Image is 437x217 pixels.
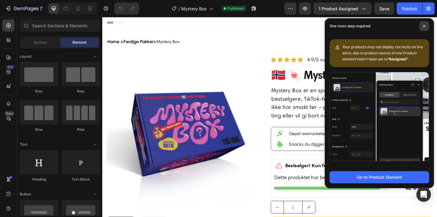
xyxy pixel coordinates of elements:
h2: Snacks du digger [203,135,270,142]
span: Toggle open [90,140,100,149]
div: Beta [5,111,15,116]
span: Section [34,40,47,45]
button: Save [374,2,394,15]
a: Ferdige Pakker [23,24,56,30]
p: One more step required [330,23,370,29]
span: Layout [20,54,32,59]
div: Row [62,89,100,94]
button: 7 [2,2,45,15]
button: Go to Product Element [330,171,429,183]
h2: 🇳🇴 🍬 Mystery Box [183,55,360,71]
button: increment [218,200,232,213]
b: “Assigned” [388,57,408,61]
button: decrement [184,200,197,213]
input: quantity [197,200,218,213]
h2: Dette produktet har begrenset tilgjengelighet. [187,171,356,179]
strong: Home > [5,24,23,30]
span: Button [20,192,31,197]
h2: Gøyal overraskelse [203,123,270,130]
span: Element [73,40,86,45]
span: Your products may not display correctly on live store, due to product source of one Product eleme... [342,45,423,61]
h2: 96 % solgt [314,182,356,190]
button: 1 product assigned [313,2,372,15]
div: 450 [6,65,15,70]
p: Mystery Box [5,23,359,32]
h2: TikTok-Favoritter [289,123,356,130]
div: Open Intercom Messenger [416,187,431,202]
strong: > [56,24,59,30]
span: Toggle open [90,189,100,199]
div: Heading [20,177,58,182]
div: Row [20,89,58,94]
span: Mystery Box [181,5,207,12]
div: Publish [402,5,417,12]
span: 1 product assigned [319,5,358,12]
p: 4.9/5 vurdert av mer enn 4000 kunder [223,42,318,51]
span: Save [379,6,389,11]
p: 7 [40,5,42,12]
h2: Bestselger! Kun få igjen [198,158,259,166]
p: Mystery Box er en spennende overraskelsespakke full av bestselgere, TikTok-favoritter og unike sn... [184,75,359,112]
input: Search Sections & Elements [20,19,100,32]
div: Go to Product Element [357,174,402,180]
h2: Gaven alle vil ha [289,135,356,142]
div: Undo/Redo [114,2,139,15]
div: Text Block [62,177,100,182]
span: / [178,5,180,12]
span: Published [227,6,244,11]
span: Text [20,142,27,147]
iframe: Design area [102,17,437,217]
span: Toggle open [90,52,100,61]
div: Row [20,127,58,132]
button: Publish [397,2,422,15]
div: Row [62,127,100,132]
